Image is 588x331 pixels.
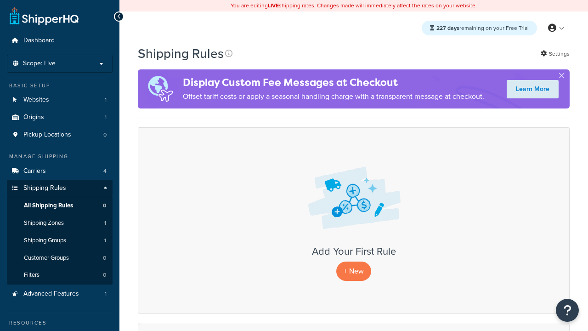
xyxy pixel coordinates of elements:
[7,180,113,285] li: Shipping Rules
[105,96,107,104] span: 1
[23,114,44,121] span: Origins
[7,180,113,197] a: Shipping Rules
[24,254,69,262] span: Customer Groups
[7,153,113,160] div: Manage Shipping
[7,197,113,214] li: All Shipping Rules
[103,271,106,279] span: 0
[7,163,113,180] li: Carriers
[7,250,113,267] a: Customer Groups 0
[24,219,64,227] span: Shipping Zones
[541,47,570,60] a: Settings
[7,197,113,214] a: All Shipping Rules 0
[138,69,183,108] img: duties-banner-06bc72dcb5fe05cb3f9472aba00be2ae8eb53ab6f0d8bb03d382ba314ac3c341.png
[104,237,106,245] span: 1
[268,1,279,10] b: LIVE
[7,126,113,143] a: Pickup Locations 0
[23,60,56,68] span: Scope: Live
[7,250,113,267] li: Customer Groups
[7,215,113,232] li: Shipping Zones
[7,319,113,327] div: Resources
[7,91,113,108] a: Websites 1
[23,96,49,104] span: Websites
[7,32,113,49] a: Dashboard
[7,215,113,232] a: Shipping Zones 1
[147,246,560,257] h3: Add Your First Rule
[422,21,537,35] div: remaining on your Free Trial
[103,131,107,139] span: 0
[104,219,106,227] span: 1
[138,45,224,63] h1: Shipping Rules
[507,80,559,98] a: Learn More
[24,271,40,279] span: Filters
[24,202,73,210] span: All Shipping Rules
[7,267,113,284] li: Filters
[23,37,55,45] span: Dashboard
[10,7,79,25] a: ShipperHQ Home
[23,167,46,175] span: Carriers
[183,90,484,103] p: Offset tariff costs or apply a seasonal handling charge with a transparent message at checkout.
[105,114,107,121] span: 1
[103,254,106,262] span: 0
[23,131,71,139] span: Pickup Locations
[103,167,107,175] span: 4
[24,237,66,245] span: Shipping Groups
[7,109,113,126] a: Origins 1
[7,91,113,108] li: Websites
[105,290,107,298] span: 1
[7,267,113,284] a: Filters 0
[556,299,579,322] button: Open Resource Center
[7,285,113,302] a: Advanced Features 1
[7,82,113,90] div: Basic Setup
[7,232,113,249] li: Shipping Groups
[103,202,106,210] span: 0
[436,24,459,32] strong: 227 days
[336,262,371,280] p: + New
[7,163,113,180] a: Carriers 4
[7,109,113,126] li: Origins
[7,126,113,143] li: Pickup Locations
[23,290,79,298] span: Advanced Features
[7,285,113,302] li: Advanced Features
[7,232,113,249] a: Shipping Groups 1
[23,184,66,192] span: Shipping Rules
[183,75,484,90] h4: Display Custom Fee Messages at Checkout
